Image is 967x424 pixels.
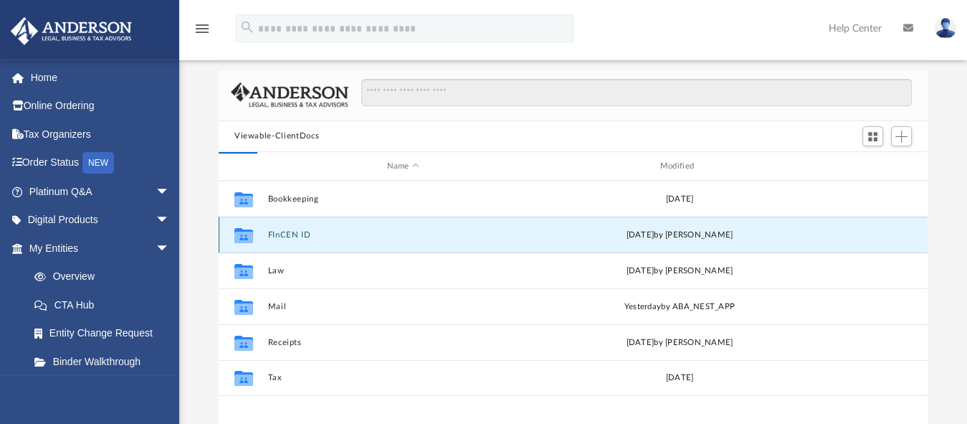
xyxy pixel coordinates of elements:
a: Overview [20,263,191,291]
a: My Blueprint [20,376,184,405]
button: Law [267,266,538,275]
div: [DATE] [544,193,814,206]
i: menu [194,20,211,37]
a: Binder Walkthrough [20,347,191,376]
div: Name [267,160,538,173]
button: Receipts [267,338,538,347]
div: NEW [82,152,114,174]
button: Tax [267,374,538,383]
span: arrow_drop_down [156,234,184,263]
button: FInCEN ID [267,230,538,240]
a: Online Ordering [10,92,191,121]
span: yesterday [624,303,661,311]
button: Bookkeeping [267,194,538,204]
a: Order StatusNEW [10,149,191,178]
input: Search files and folders [361,79,912,106]
a: Home [10,63,191,92]
span: arrow_drop_down [156,177,184,207]
button: Switch to Grid View [862,126,884,146]
div: [DATE] by [PERSON_NAME] [544,265,814,278]
div: [DATE] by [PERSON_NAME] [544,229,814,242]
span: arrow_drop_down [156,206,184,235]
div: [DATE] [544,372,814,385]
div: id [225,160,261,173]
a: CTA Hub [20,291,191,319]
a: Entity Change Request [20,319,191,348]
a: menu [194,27,211,37]
a: Digital Productsarrow_drop_down [10,206,191,235]
a: Platinum Q&Aarrow_drop_down [10,177,191,206]
div: [DATE] by [PERSON_NAME] [544,336,814,349]
button: Mail [267,302,538,311]
img: Anderson Advisors Platinum Portal [6,17,136,45]
div: id [821,160,921,173]
a: Tax Organizers [10,120,191,149]
a: My Entitiesarrow_drop_down [10,234,191,263]
button: Add [891,126,913,146]
div: by ABA_NEST_APP [544,301,814,314]
i: search [239,19,255,35]
img: User Pic [935,18,956,39]
div: Modified [544,160,815,173]
button: Viewable-ClientDocs [234,130,319,143]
